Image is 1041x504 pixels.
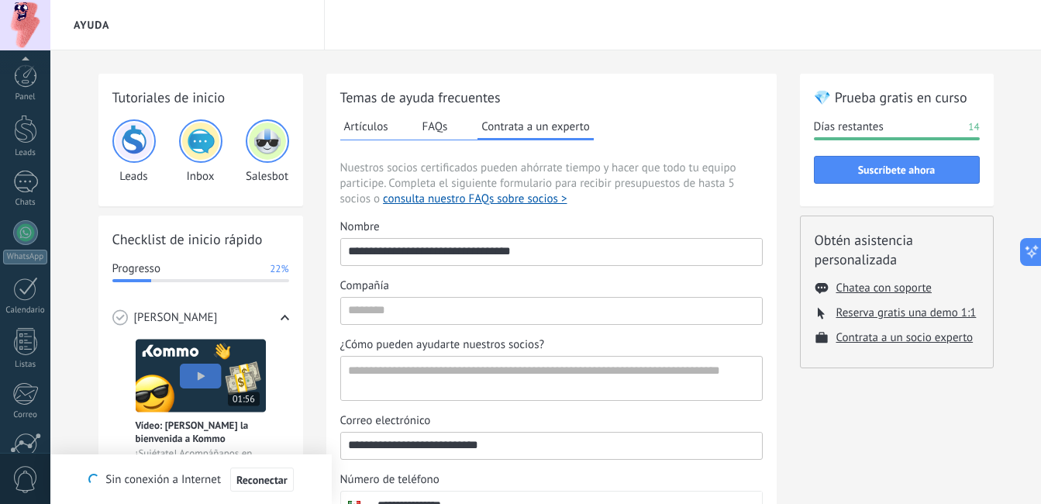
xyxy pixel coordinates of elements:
div: Calendario [3,306,48,316]
span: Nuestros socios certificados pueden ahórrate tiempo y hacer que todo tu equipo participe. Complet... [340,161,763,207]
div: Chats [3,198,48,208]
button: Suscríbete ahora [814,156,980,184]
span: 14 [968,119,979,135]
span: [PERSON_NAME] [134,310,218,326]
button: FAQs [419,115,452,138]
span: Correo electrónico [340,413,431,429]
div: Listas [3,360,48,370]
h2: Obtén asistencia personalizada [815,230,979,269]
input: Compañía [341,298,762,323]
div: WhatsApp [3,250,47,264]
div: Leads [112,119,156,184]
h2: Temas de ayuda frecuentes [340,88,763,107]
h2: Tutoriales de inicio [112,88,289,107]
div: Salesbot [246,119,289,184]
textarea: ¿Cómo pueden ayudarte nuestros socios? [341,357,759,400]
span: Progresso [112,261,160,277]
div: Inbox [179,119,222,184]
span: Número de teléfono [340,472,439,488]
div: Sin conexión a Internet [88,467,293,492]
h2: 💎 Prueba gratis en curso [814,88,980,107]
button: Artículos [340,115,392,138]
button: Contrata a un socio experto [836,330,974,345]
div: Correo [3,410,48,420]
button: Reconectar [230,468,294,492]
h2: Checklist de inicio rápido [112,230,289,249]
button: Contrata a un experto [477,115,593,140]
span: Vídeo: [PERSON_NAME] la bienvenida a Kommo [136,419,266,445]
button: consulta nuestro FAQs sobre socios > [383,192,567,207]
button: Chatea con soporte [836,281,932,295]
span: ¿Cómo pueden ayudarte nuestros socios? [340,337,545,353]
span: Reconectar [236,475,288,485]
span: Compañía [340,278,389,294]
input: Correo electrónico [341,433,762,457]
span: Nombre [340,219,380,235]
div: Panel [3,92,48,102]
span: Días restantes [814,119,884,135]
div: Leads [3,148,48,158]
input: Nombre [341,239,762,264]
img: Meet video [136,339,266,413]
span: Suscríbete ahora [858,164,936,175]
span: ¡Sujétate! Acompáñanos en este salvaje viaje de inboxes, pipelines y perfiles de lead. [136,446,266,492]
button: Reserva gratis una demo 1:1 [836,306,977,320]
span: 22% [270,261,288,277]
